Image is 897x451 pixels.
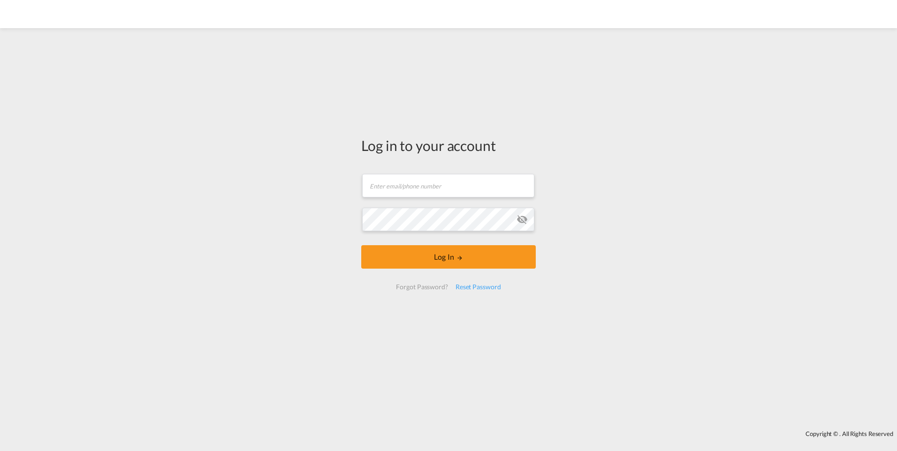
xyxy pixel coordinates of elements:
div: Forgot Password? [392,278,451,295]
input: Enter email/phone number [362,174,534,197]
button: LOGIN [361,245,536,269]
div: Reset Password [452,278,505,295]
div: Log in to your account [361,135,536,155]
md-icon: icon-eye-off [517,214,528,225]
